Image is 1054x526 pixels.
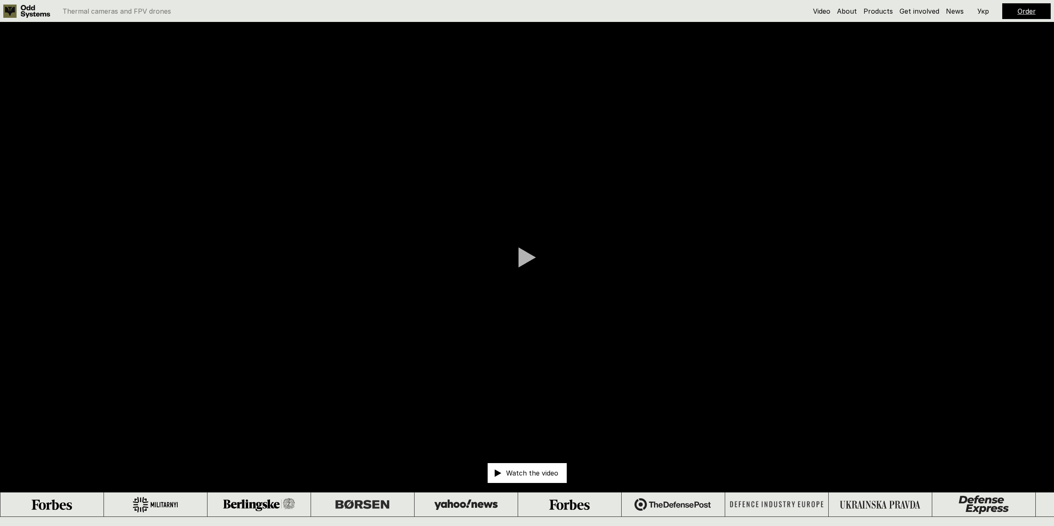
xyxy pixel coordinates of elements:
p: Укр [977,8,989,14]
p: Thermal cameras and FPV drones [63,8,171,14]
p: Watch the video [506,470,558,476]
a: Products [863,7,893,15]
a: Video [813,7,830,15]
a: Order [1018,7,1036,15]
a: News [946,7,964,15]
a: About [837,7,857,15]
a: Get involved [900,7,939,15]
